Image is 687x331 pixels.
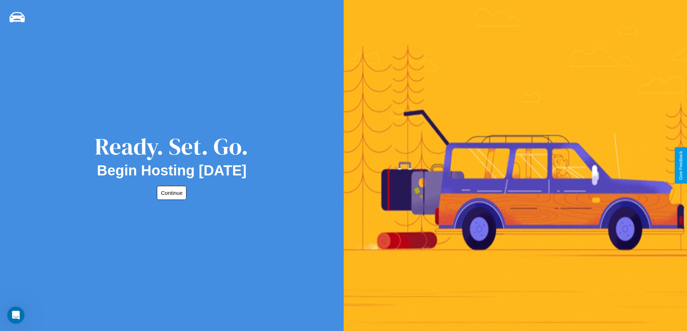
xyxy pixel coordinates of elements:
div: Ready. Set. Go. [95,130,248,162]
div: Give Feedback [678,151,683,180]
button: Continue [157,186,186,200]
h2: Begin Hosting [DATE] [97,162,247,179]
iframe: Intercom live chat [7,307,25,324]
